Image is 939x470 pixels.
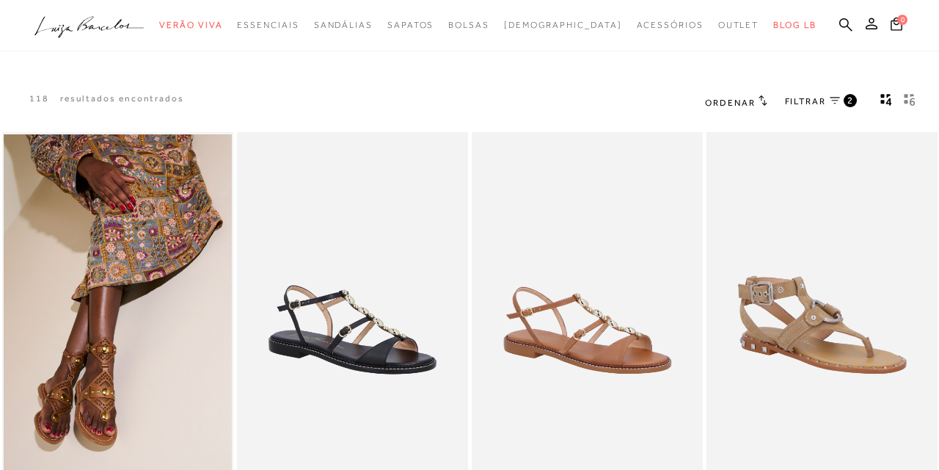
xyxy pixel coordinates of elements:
[504,20,622,30] span: [DEMOGRAPHIC_DATA]
[387,20,434,30] span: Sapatos
[60,93,184,105] p: resultados encontrados
[847,94,854,106] span: 2
[773,12,816,39] a: BLOG LB
[159,20,222,30] span: Verão Viva
[705,98,755,108] span: Ordenar
[718,12,759,39] a: noSubCategoriesText
[785,95,826,108] span: FILTRAR
[637,12,704,39] a: noSubCategoriesText
[773,20,816,30] span: BLOG LB
[448,12,489,39] a: noSubCategoriesText
[718,20,759,30] span: Outlet
[886,16,907,36] button: 0
[314,20,373,30] span: Sandálias
[897,15,907,25] span: 0
[387,12,434,39] a: noSubCategoriesText
[314,12,373,39] a: noSubCategoriesText
[237,20,299,30] span: Essenciais
[899,93,920,112] button: gridText6Desc
[237,12,299,39] a: noSubCategoriesText
[159,12,222,39] a: noSubCategoriesText
[876,93,896,112] button: Mostrar 4 produtos por linha
[448,20,489,30] span: Bolsas
[637,20,704,30] span: Acessórios
[504,12,622,39] a: noSubCategoriesText
[29,93,49,105] p: 118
